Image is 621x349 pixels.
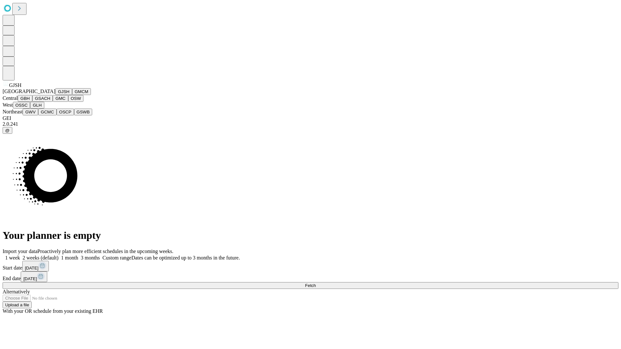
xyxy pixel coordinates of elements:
[61,255,78,260] span: 1 month
[305,283,316,288] span: Fetch
[3,229,618,241] h1: Your planner is empty
[21,271,47,282] button: [DATE]
[3,249,38,254] span: Import your data
[3,102,13,108] span: West
[131,255,240,260] span: Dates can be optimized up to 3 months in the future.
[13,102,30,109] button: OSSC
[3,95,18,101] span: Central
[3,289,30,294] span: Alternatively
[72,88,91,95] button: GMCM
[23,276,37,281] span: [DATE]
[68,95,84,102] button: OSW
[5,255,20,260] span: 1 week
[55,88,72,95] button: GJSH
[53,95,68,102] button: GMC
[30,102,44,109] button: GLH
[23,109,38,115] button: GWV
[22,261,49,271] button: [DATE]
[18,95,32,102] button: GBH
[74,109,93,115] button: GSWB
[3,127,12,134] button: @
[25,266,38,270] span: [DATE]
[38,109,57,115] button: GCMC
[3,282,618,289] button: Fetch
[5,128,10,133] span: @
[3,308,103,314] span: With your OR schedule from your existing EHR
[3,301,32,308] button: Upload a file
[3,89,55,94] span: [GEOGRAPHIC_DATA]
[3,261,618,271] div: Start date
[81,255,100,260] span: 3 months
[9,82,21,88] span: GJSH
[3,121,618,127] div: 2.0.241
[38,249,173,254] span: Proactively plan more efficient schedules in the upcoming weeks.
[103,255,131,260] span: Custom range
[3,115,618,121] div: GEI
[3,109,23,114] span: Northeast
[3,271,618,282] div: End date
[32,95,53,102] button: GSACH
[57,109,74,115] button: OSCP
[23,255,59,260] span: 2 weeks (default)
